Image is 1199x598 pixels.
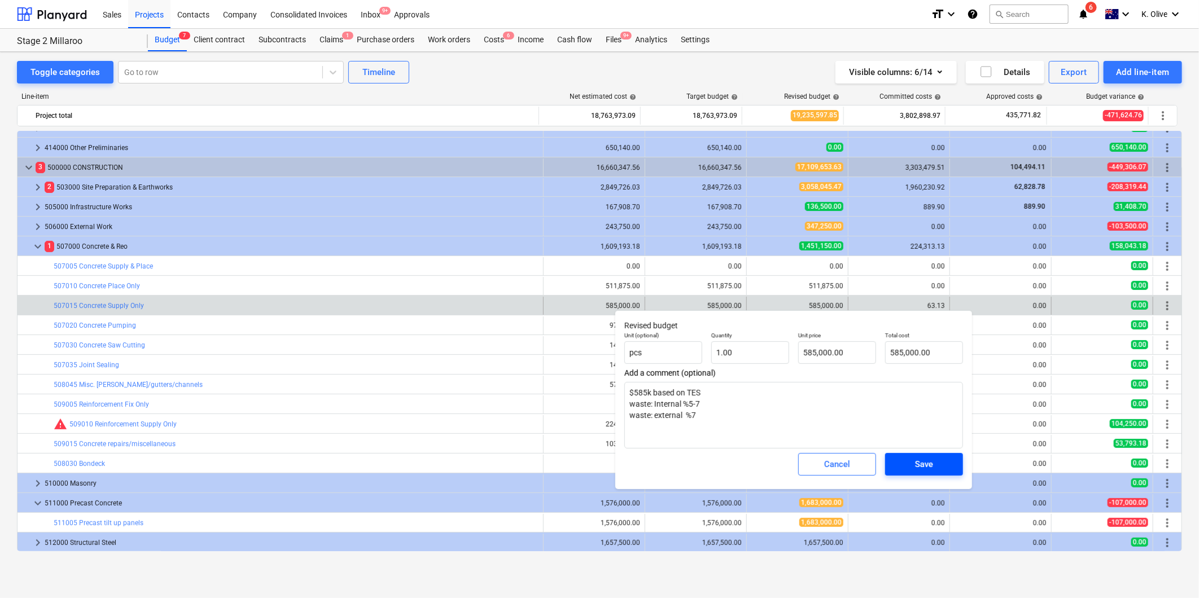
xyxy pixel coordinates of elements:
[931,7,944,21] i: format_size
[650,282,742,290] div: 511,875.00
[54,262,153,270] a: 507005 Concrete Supply & Place
[1131,478,1148,487] span: 0.00
[650,519,742,527] div: 1,576,000.00
[1161,496,1174,510] span: More actions
[54,302,144,310] a: 507015 Concrete Supply Only
[955,302,1047,310] div: 0.00
[853,183,945,191] div: 1,960,230.92
[54,282,140,290] a: 507010 Concrete Place Only
[45,238,539,256] div: 507000 Concrete & Reo
[955,381,1047,389] div: 0.00
[1131,281,1148,290] span: 0.00
[548,302,640,310] div: 585,000.00
[751,302,843,310] div: 585,000.00
[1110,419,1148,428] span: 104,250.00
[885,453,963,476] button: Save
[1161,378,1174,392] span: More actions
[620,32,632,39] span: 9+
[650,223,742,231] div: 243,750.00
[1161,477,1174,490] span: More actions
[503,32,514,39] span: 6
[1131,301,1148,310] span: 0.00
[477,29,511,51] a: Costs6
[548,144,640,152] div: 650,140.00
[944,7,958,21] i: keyboard_arrow_down
[1161,536,1174,549] span: More actions
[252,29,313,51] div: Subcontracts
[979,65,1031,80] div: Details
[1009,163,1047,171] span: 104,494.11
[1086,93,1144,100] div: Budget variance
[1161,437,1174,451] span: More actions
[1061,65,1087,80] div: Export
[187,29,252,51] a: Client contract
[915,457,933,472] div: Save
[22,161,36,174] span: keyboard_arrow_down
[849,65,943,80] div: Visible columns : 6/14
[645,107,737,125] div: 18,763,973.09
[548,322,640,329] div: 97,500.00
[650,302,742,310] div: 585,000.00
[798,453,876,476] button: Cancel
[799,518,843,527] span: 1,683,000.00
[955,480,1047,487] div: 0.00
[148,29,187,51] div: Budget
[1023,203,1047,210] span: 889.90
[624,368,963,377] span: Add a comment (optional)
[1131,320,1148,329] span: 0.00
[1110,241,1148,250] span: 158,043.18
[548,539,640,547] div: 1,657,500.00
[350,29,421,51] a: Purchase orders
[791,110,839,121] span: 19,235,597.85
[729,94,738,100] span: help
[548,203,640,211] div: 167,908.70
[362,65,395,80] div: Timeline
[45,218,539,236] div: 506000 External Work
[830,94,839,100] span: help
[799,241,843,250] span: 1,451,150.00
[848,107,940,125] div: 3,802,898.97
[650,243,742,250] div: 1,609,193.18
[624,320,963,332] p: Revised budget
[853,519,945,527] div: 0.00
[966,61,1044,83] button: Details
[853,262,945,270] div: 0.00
[955,361,1047,369] div: 0.00
[1161,279,1174,293] span: More actions
[830,262,843,270] div: 0.00
[548,282,640,290] div: 511,875.00
[955,341,1047,349] div: 0.00
[624,382,963,448] textarea: $585k based on TES waste: Internal %5-7 waste: external %7
[824,457,850,472] div: Cancel
[31,240,45,253] span: keyboard_arrow_down
[955,223,1047,231] div: 0.00
[853,144,945,152] div: 0.00
[148,29,187,51] a: Budget7
[1161,417,1174,431] span: More actions
[548,341,640,349] div: 14,625.00
[955,519,1047,527] div: 0.00
[805,222,843,231] span: 347,250.00
[45,178,539,196] div: 503000 Site Preparation & Earthworks
[54,341,145,349] a: 507030 Concrete Saw Cutting
[1161,220,1174,234] span: More actions
[1131,360,1148,369] span: 0.00
[809,282,843,290] div: 511,875.00
[599,29,628,51] div: Files
[511,29,550,51] a: Income
[751,539,843,547] div: 1,657,500.00
[1161,319,1174,332] span: More actions
[54,417,67,431] span: Committed costs exceed revised budget
[650,203,742,211] div: 167,908.70
[1116,65,1170,80] div: Add line-item
[674,29,716,51] a: Settings
[1131,538,1148,547] span: 0.00
[1161,457,1174,471] span: More actions
[853,282,945,290] div: 0.00
[853,223,945,231] div: 0.00
[421,29,477,51] div: Work orders
[955,420,1047,428] div: 0.00
[1131,340,1148,349] span: 0.00
[885,332,963,341] p: Total cost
